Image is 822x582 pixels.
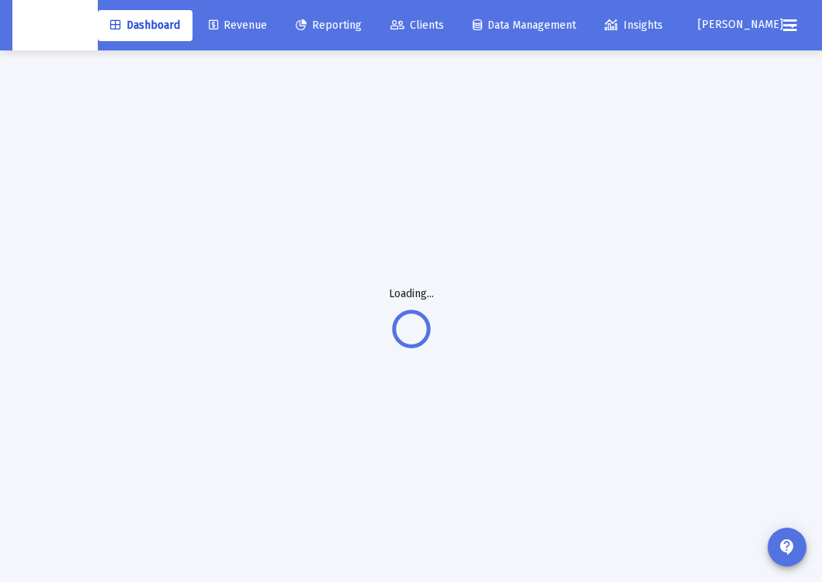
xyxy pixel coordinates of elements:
span: Dashboard [110,19,180,32]
button: [PERSON_NAME] [679,9,771,40]
mat-icon: contact_support [778,538,796,556]
a: Dashboard [98,10,192,41]
img: Dashboard [24,10,86,41]
span: Clients [390,19,444,32]
a: Revenue [196,10,279,41]
a: Clients [378,10,456,41]
a: Reporting [283,10,374,41]
span: Data Management [473,19,576,32]
a: Insights [592,10,675,41]
a: Data Management [460,10,588,41]
span: Reporting [296,19,362,32]
span: Revenue [209,19,267,32]
span: [PERSON_NAME] [698,19,783,32]
span: Insights [605,19,663,32]
mat-icon: arrow_drop_down [783,10,802,41]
